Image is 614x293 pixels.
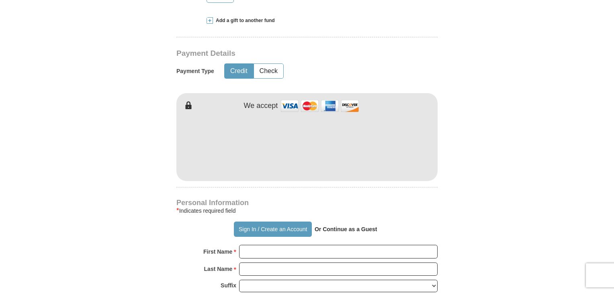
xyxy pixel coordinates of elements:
h4: Personal Information [176,199,438,206]
strong: Or Continue as a Guest [315,226,377,232]
img: credit cards accepted [280,97,360,114]
span: Add a gift to another fund [213,17,275,24]
h3: Payment Details [176,49,381,58]
strong: First Name [203,246,232,257]
button: Sign In / Create an Account [234,222,311,237]
button: Credit [225,64,253,79]
h5: Payment Type [176,68,214,75]
button: Check [254,64,283,79]
strong: Last Name [204,263,233,275]
div: Indicates required field [176,206,438,216]
h4: We accept [244,102,278,110]
strong: Suffix [221,280,236,291]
